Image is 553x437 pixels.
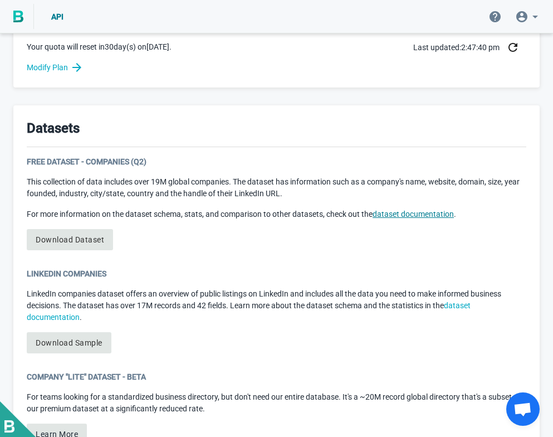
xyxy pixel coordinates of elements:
a: dataset documentation [373,210,454,219]
a: Download Sample [27,332,111,353]
div: Last updated: 2:47:40 pm [413,34,526,61]
div: Company "Lite" Dataset - Beta [27,371,526,382]
a: Download Dataset [27,229,113,250]
p: For teams looking for a standardized business directory, but don't need our entire database. It's... [27,391,526,415]
span: API [51,12,63,21]
p: This collection of data includes over 19M global companies. The dataset has information such as a... [27,176,526,200]
a: dataset documentation [27,301,471,322]
div: Free Dataset - Companies (Q2) [27,156,526,167]
h3: Datasets [27,119,80,138]
p: LinkedIn companies dataset offers an overview of public listings on LinkedIn and includes all the... [27,288,526,323]
a: Modify Plan [27,61,526,74]
img: BigPicture-logo-whitev2.png [4,420,14,433]
img: BigPicture.io [13,11,23,23]
p: For more information on the dataset schema, stats, and comparison to other datasets, check out the . [27,208,526,220]
p: Your quota will reset in 30 day(s) on [DATE] . [27,41,172,53]
div: Open chat [506,392,540,426]
div: LinkedIn Companies [27,268,526,279]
